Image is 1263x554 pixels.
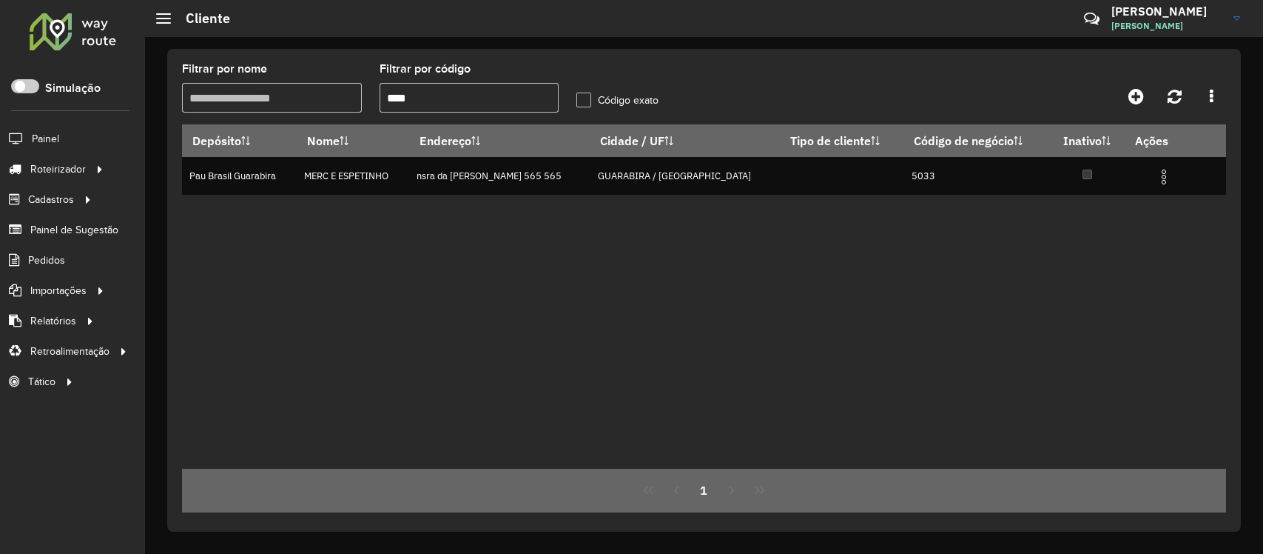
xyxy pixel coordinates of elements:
a: Contato Rápido [1076,3,1108,35]
th: Depósito [182,125,297,157]
label: Filtrar por nome [182,60,267,78]
label: Código exato [576,93,659,108]
th: Ações [1125,125,1214,156]
span: Retroalimentação [30,344,110,359]
span: Pedidos [28,253,65,268]
td: 5033 [903,157,1048,195]
label: Filtrar por código [380,60,471,78]
th: Tipo de cliente [780,125,903,157]
h2: Cliente [171,10,230,27]
td: GUARABIRA / [GEOGRAPHIC_DATA] [590,157,780,195]
span: Roteirizador [30,161,86,177]
th: Código de negócio [903,125,1048,157]
span: Painel de Sugestão [30,222,118,238]
th: Endereço [409,125,590,157]
span: Importações [30,283,87,298]
span: Relatórios [30,313,76,329]
button: 1 [690,476,718,504]
span: Tático [28,374,55,390]
th: Cidade / UF [590,125,780,157]
td: nsra da [PERSON_NAME] 565 565 [409,157,590,195]
label: Simulação [45,79,101,97]
span: Painel [32,131,59,147]
td: MERC E ESPETINHO [297,157,409,195]
td: Pau Brasil Guarabira [182,157,297,195]
h3: [PERSON_NAME] [1111,4,1222,19]
th: Nome [297,125,409,157]
th: Inativo [1049,125,1125,157]
span: Cadastros [28,192,74,207]
span: [PERSON_NAME] [1111,19,1222,33]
